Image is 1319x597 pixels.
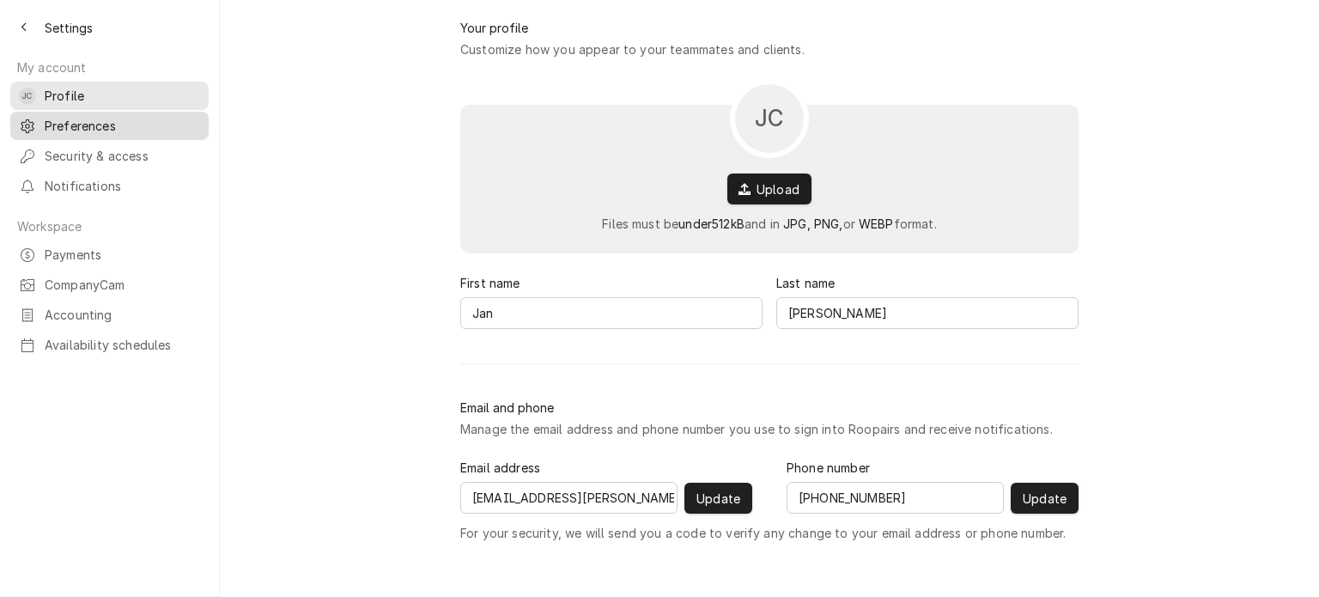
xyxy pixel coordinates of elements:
[10,14,38,41] button: Back to previous page
[693,490,744,508] span: Update
[460,274,520,292] label: First name
[10,301,209,329] a: Accounting
[684,483,752,514] button: Update
[10,82,209,110] a: JCJan Costello's AvatarProfile
[460,420,1053,438] div: Manage the email address and phone number you use to sign into Roopairs and receive notifications.
[727,174,811,204] button: Upload
[45,117,200,135] span: Preferences
[10,112,209,140] a: Preferences
[45,276,200,294] span: CompanyCam
[859,216,894,231] span: WEBP
[1019,490,1070,508] span: Update
[776,274,835,292] label: Last name
[45,336,200,354] span: Availability schedules
[776,297,1079,329] input: Last name
[787,482,1004,514] input: Phone number
[45,19,93,37] span: Settings
[602,215,937,233] div: Files must be and in or format.
[45,246,200,264] span: Payments
[460,524,1066,542] span: For your security, we will send you a code to verify any change to your email address or phone nu...
[10,241,209,269] a: Payments
[460,40,805,58] div: Customize how you appear to your teammates and clients.
[460,297,763,329] input: First name
[678,216,745,231] span: under 512 kB
[753,180,803,198] span: Upload
[45,177,200,195] span: Notifications
[787,459,870,477] label: Phone number
[45,306,200,324] span: Accounting
[45,87,200,105] span: Profile
[1011,483,1079,514] button: Update
[730,79,809,158] button: JC
[10,271,209,299] a: CompanyCam
[460,459,540,477] label: Email address
[19,88,36,105] div: JC
[19,88,36,105] div: Jan Costello's Avatar
[460,19,528,37] div: Your profile
[783,216,842,231] span: JPG, PNG,
[10,142,209,170] a: Security & access
[460,482,678,514] input: Email address
[10,172,209,200] a: Notifications
[10,331,209,359] a: Availability schedules
[45,147,200,165] span: Security & access
[460,399,554,417] div: Email and phone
